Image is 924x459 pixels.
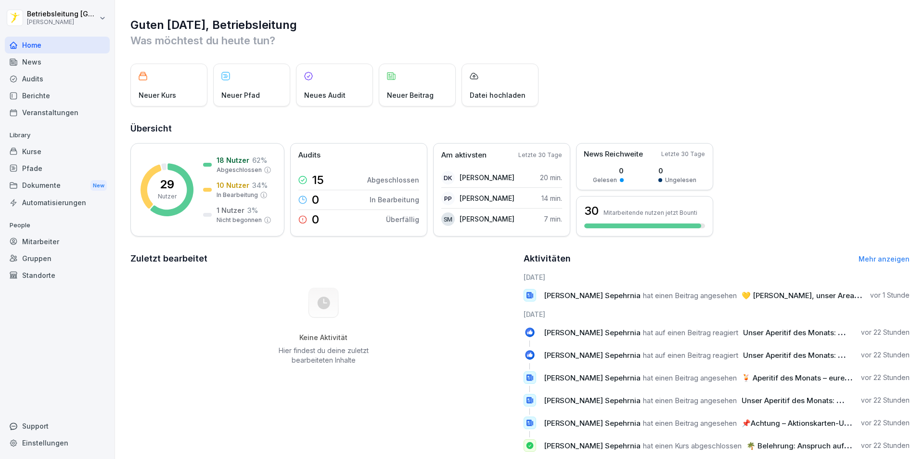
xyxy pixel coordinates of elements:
span: hat einen Beitrag angesehen [643,419,737,428]
p: Neuer Beitrag [387,90,434,100]
span: hat einen Kurs abgeschlossen [643,441,742,450]
p: Abgeschlossen [217,166,262,174]
p: 34 % [252,180,268,190]
p: In Bearbeitung [370,195,419,205]
p: 20 min. [540,172,562,183]
p: [PERSON_NAME] [27,19,97,26]
h2: Zuletzt bearbeitet [130,252,517,265]
div: PP [441,192,455,205]
p: 15 [312,174,324,186]
p: 7 min. [544,214,562,224]
div: New [90,180,107,191]
p: 0 [593,166,624,176]
p: Letzte 30 Tage [661,150,705,158]
p: People [5,218,110,233]
p: [PERSON_NAME] [460,172,514,183]
p: 14 min. [541,193,562,203]
a: Mitarbeiter [5,233,110,250]
p: Audits [298,150,321,161]
p: In Bearbeitung [217,191,258,199]
span: hat einen Beitrag angesehen [643,291,737,300]
span: hat auf einen Beitrag reagiert [643,351,738,360]
div: SM [441,212,455,226]
span: [PERSON_NAME] Sepehrnia [544,396,641,405]
a: DokumenteNew [5,177,110,195]
p: 62 % [252,155,267,165]
div: Dokumente [5,177,110,195]
p: vor 22 Stunden [861,373,910,382]
h5: Keine Aktivität [275,333,372,342]
p: Mitarbeitende nutzen jetzt Bounti [603,209,697,216]
p: vor 22 Stunden [861,395,910,405]
a: Automatisierungen [5,194,110,211]
p: News Reichweite [584,149,643,160]
a: Standorte [5,267,110,284]
div: Support [5,418,110,434]
span: [PERSON_NAME] Sepehrnia [544,291,641,300]
a: Pfade [5,160,110,177]
h1: Guten [DATE], Betriebsleitung [130,17,910,33]
a: Audits [5,70,110,87]
span: [PERSON_NAME] Sepehrnia [544,328,641,337]
a: Gruppen [5,250,110,267]
span: hat auf einen Beitrag reagiert [643,328,738,337]
span: hat einen Beitrag angesehen [643,373,737,382]
p: Library [5,128,110,143]
p: Neuer Kurs [139,90,176,100]
p: Neues Audit [304,90,346,100]
p: [PERSON_NAME] [460,193,514,203]
span: [PERSON_NAME] Sepehrnia [544,373,641,382]
h6: [DATE] [524,309,910,319]
p: vor 22 Stunden [861,418,910,428]
p: Gelesen [593,176,617,184]
p: Was möchtest du heute tun? [130,33,910,48]
p: 1 Nutzer [217,205,244,215]
p: Abgeschlossen [367,175,419,185]
span: [PERSON_NAME] Sepehrnia [544,419,641,428]
p: vor 1 Stunde [870,290,910,300]
p: Hier findest du deine zuletzt bearbeiteten Inhalte [275,346,372,365]
a: Kurse [5,143,110,160]
a: Mehr anzeigen [859,255,910,263]
a: Veranstaltungen [5,104,110,121]
a: Berichte [5,87,110,104]
p: 29 [160,179,174,190]
h3: 30 [584,203,599,219]
a: Home [5,37,110,53]
p: vor 22 Stunden [861,441,910,450]
p: Nicht begonnen [217,216,262,224]
p: Betriebsleitung [GEOGRAPHIC_DATA] [27,10,97,18]
p: Neuer Pfad [221,90,260,100]
p: vor 22 Stunden [861,328,910,337]
div: DK [441,171,455,184]
p: 10 Nutzer [217,180,249,190]
p: [PERSON_NAME] [460,214,514,224]
p: Datei hochladen [470,90,526,100]
p: Letzte 30 Tage [518,151,562,159]
span: [PERSON_NAME] Sepehrnia [544,351,641,360]
p: 18 Nutzer [217,155,249,165]
a: Einstellungen [5,434,110,451]
p: Überfällig [386,214,419,224]
h2: Übersicht [130,122,910,135]
span: hat einen Beitrag angesehen [643,396,737,405]
p: 0 [658,166,696,176]
p: 3 % [247,205,258,215]
p: Ungelesen [665,176,696,184]
h6: [DATE] [524,272,910,282]
p: 0 [312,214,319,225]
p: Am aktivsten [441,150,487,161]
h2: Aktivitäten [524,252,571,265]
a: News [5,53,110,70]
